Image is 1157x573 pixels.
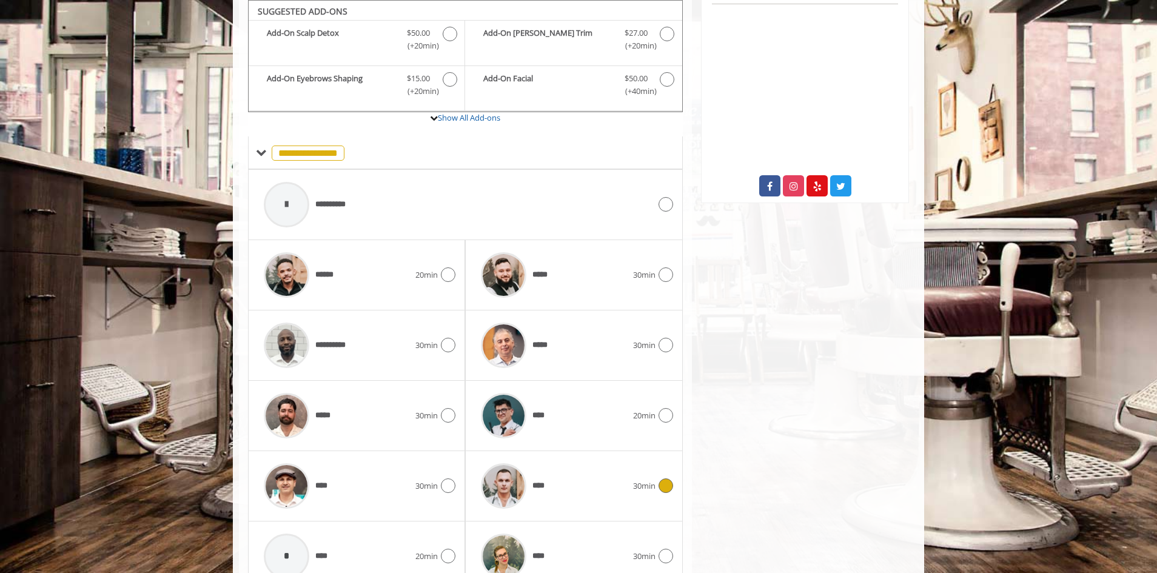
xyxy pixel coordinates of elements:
span: 30min [633,480,656,492]
span: 30min [633,269,656,281]
span: (+20min ) [401,39,437,52]
span: (+20min ) [401,85,437,98]
b: Add-On Eyebrows Shaping [267,72,395,98]
label: Add-On Eyebrows Shaping [255,72,458,101]
span: 20min [633,409,656,422]
span: 30min [415,480,438,492]
span: 30min [415,339,438,352]
span: 20min [415,550,438,563]
span: 30min [415,409,438,422]
span: $50.00 [407,27,430,39]
span: $15.00 [407,72,430,85]
span: 30min [633,550,656,563]
b: Add-On [PERSON_NAME] Trim [483,27,612,52]
span: (+20min ) [618,39,654,52]
b: Add-On Scalp Detox [267,27,395,52]
b: SUGGESTED ADD-ONS [258,5,347,17]
a: Show All Add-ons [438,112,500,123]
span: 20min [415,269,438,281]
label: Add-On Scalp Detox [255,27,458,55]
span: $27.00 [625,27,648,39]
span: $50.00 [625,72,648,85]
label: Add-On Facial [471,72,676,101]
label: Add-On Beard Trim [471,27,676,55]
b: Add-On Facial [483,72,612,98]
span: 30min [633,339,656,352]
span: (+40min ) [618,85,654,98]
